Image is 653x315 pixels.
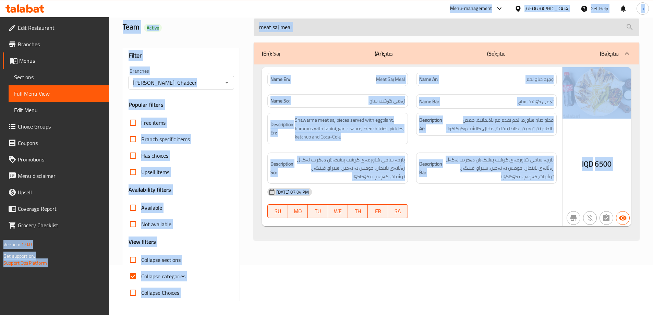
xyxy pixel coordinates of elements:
[3,184,109,201] a: Upsell
[600,211,613,225] button: Not has choices
[3,201,109,217] a: Coverage Report
[14,106,104,114] span: Edit Menu
[348,204,368,218] button: TH
[600,49,619,58] p: ساج
[375,48,384,59] b: (Ar):
[18,40,104,48] span: Branches
[3,168,109,184] a: Menu disclaimer
[419,97,439,106] strong: Name Ba:
[129,186,171,194] h3: Availability filters
[524,5,570,12] div: [GEOGRAPHIC_DATA]
[419,160,442,177] strong: Description Ba:
[18,24,104,32] span: Edit Restaurant
[270,206,285,216] span: SU
[419,116,442,133] strong: Description Ar:
[487,48,497,59] b: (So):
[295,156,405,181] span: پارچە ساجی شاورمەی گۆشت پێشکەش دەکرێت لەگەڵ زەڵاتەی باینجان، حومس بە تەحین، سیراو، فینگەر، ترشیات...
[3,36,109,52] a: Branches
[141,119,166,127] span: Free items
[262,49,280,58] p: Saj
[370,97,405,105] span: ژەمی گۆشت ساج
[3,135,109,151] a: Coupons
[3,240,20,249] span: Version:
[141,256,181,264] span: Collapse sections
[18,188,104,196] span: Upsell
[141,168,169,176] span: Upsell items
[270,97,290,105] strong: Name So:
[141,272,185,280] span: Collapse categories
[295,116,405,141] span: Shawarma meat saj pieces served with eggplant, hummus with tahini, garlic sauce, French fries, pi...
[141,135,190,143] span: Branch specific items
[3,252,35,261] span: Get support on:
[274,189,312,195] span: [DATE] 07:04 PM
[267,204,288,218] button: SU
[331,206,345,216] span: WE
[600,48,610,59] b: (Ba):
[487,49,506,58] p: ساج
[144,25,162,31] span: Active
[351,206,365,216] span: TH
[270,76,290,83] strong: Name En:
[368,204,388,218] button: FR
[518,97,554,106] span: ژەمی گۆشت ساج
[567,211,580,225] button: Not branch specific item
[3,217,109,233] a: Grocery Checklist
[21,240,32,249] span: 1.0.0
[222,78,232,87] button: Open
[291,206,305,216] span: MO
[583,211,597,225] button: Purchased item
[419,76,438,83] strong: Name Ar:
[270,120,293,137] strong: Description En:
[288,204,308,218] button: MO
[129,101,234,109] h3: Popular filters
[129,238,156,246] h3: View filters
[9,102,109,118] a: Edit Menu
[254,64,639,240] div: (En): Saj(Ar):صاج(So):ساج(Ba):ساج
[141,220,171,228] span: Not available
[9,69,109,85] a: Sections
[450,4,492,13] div: Menu-management
[376,76,405,83] span: Meat Saj Meal
[18,155,104,163] span: Promotions
[123,22,246,32] h2: Team
[616,211,630,225] button: Available
[328,204,348,218] button: WE
[141,152,168,160] span: Has choices
[141,289,179,297] span: Collapse Choices
[141,204,162,212] span: Available
[527,76,554,83] span: وجبة صاج لحم
[18,122,104,131] span: Choice Groups
[3,52,109,69] a: Menus
[18,221,104,229] span: Grocery Checklist
[371,206,385,216] span: FR
[388,204,408,218] button: SA
[563,67,631,119] img: Abu_Aladala__%D9%88%D8%AC%D8%A8%D8%A9_%D8%B5%D8%A7%D8%AC_%D9%84%D8%AD%D9%85638906378800200272.jpg
[9,85,109,102] a: Full Menu View
[308,204,328,218] button: TU
[444,116,554,133] span: قطع صاج شاورما لحم تقدم مع باذنجانية، حمص بالطحينة، ثومية، بطاطا مقلية، مخلل، كاتشب وكوكاكولا
[14,73,104,81] span: Sections
[262,48,272,59] b: (En):
[19,57,104,65] span: Menus
[254,19,639,36] input: search
[641,5,644,12] span: b
[3,20,109,36] a: Edit Restaurant
[18,139,104,147] span: Coupons
[144,24,162,32] div: Active
[18,205,104,213] span: Coverage Report
[3,151,109,168] a: Promotions
[14,89,104,98] span: Full Menu View
[270,160,293,177] strong: Description So:
[18,172,104,180] span: Menu disclaimer
[311,206,325,216] span: TU
[3,258,47,267] a: Support.OpsPlatform
[3,118,109,135] a: Choice Groups
[582,157,593,171] span: IQD
[129,48,234,63] div: Filter
[391,206,405,216] span: SA
[444,156,554,181] span: پارچە ساجی شاورمەی گۆشت پێشکەش دەکرێت لەگەڵ زەڵاتەی باینجان، حومس بە تەحین، سیراو، فینگەر، ترشیات...
[595,157,612,171] span: 6500
[254,43,639,64] div: (En): Saj(Ar):صاج(So):ساج(Ba):ساج
[375,49,393,58] p: صاج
